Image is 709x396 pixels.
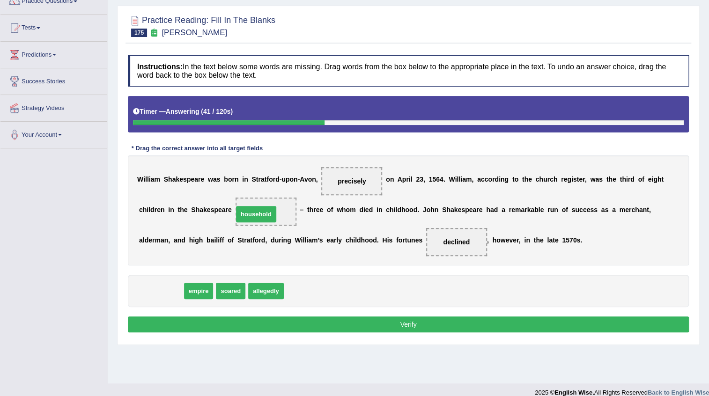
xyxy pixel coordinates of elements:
[515,206,521,213] b: m
[583,176,585,183] b: r
[469,206,473,213] b: e
[477,176,481,183] b: a
[128,144,266,153] div: * Drag the correct answer into all target fields
[242,176,244,183] b: i
[369,206,373,213] b: d
[653,176,657,183] b: g
[579,176,583,183] b: e
[155,236,160,244] b: m
[648,389,709,396] strong: Back to English Wise
[531,206,534,213] b: a
[594,206,598,213] b: s
[635,206,639,213] b: h
[280,176,282,183] b: -
[460,176,462,183] b: i
[308,236,312,244] b: a
[539,206,540,213] b: l
[550,176,554,183] b: c
[128,14,275,37] h2: Practice Reading: Fill In The Blanks
[443,176,445,183] b: .
[586,206,590,213] b: e
[613,176,616,183] b: e
[189,236,193,244] b: h
[579,206,583,213] b: c
[386,176,390,183] b: o
[393,206,395,213] b: i
[208,176,213,183] b: w
[522,176,524,183] b: t
[199,206,203,213] b: a
[275,176,280,183] b: d
[0,122,107,145] a: Your Account
[466,176,472,183] b: m
[337,206,342,213] b: w
[642,176,644,183] b: f
[174,236,177,244] b: a
[298,176,300,183] b: -
[294,176,298,183] b: n
[232,236,234,244] b: f
[179,176,183,183] b: e
[608,176,613,183] b: h
[304,236,306,244] b: l
[416,176,420,183] b: 2
[406,176,408,183] b: r
[149,176,151,183] b: i
[244,236,246,244] b: r
[312,176,316,183] b: n
[401,206,406,213] b: h
[386,206,390,213] b: c
[402,176,406,183] b: p
[157,206,161,213] b: e
[455,176,457,183] b: i
[191,176,194,183] b: e
[150,206,155,213] b: d
[313,206,316,213] b: r
[436,176,440,183] b: 6
[271,236,275,244] b: d
[218,236,220,244] b: i
[417,206,419,213] b: .
[575,206,579,213] b: u
[193,236,195,244] b: i
[390,206,394,213] b: h
[251,176,256,183] b: S
[201,108,203,115] b: (
[237,236,242,244] b: S
[622,176,626,183] b: h
[606,176,609,183] b: t
[183,176,187,183] b: s
[133,108,233,115] h5: Timer —
[451,206,454,213] b: a
[319,236,323,244] b: s
[148,206,150,213] b: l
[561,176,563,183] b: r
[250,236,252,244] b: t
[220,236,222,244] b: f
[550,206,554,213] b: u
[440,176,443,183] b: 4
[326,236,330,244] b: e
[228,236,232,244] b: o
[162,28,227,37] small: [PERSON_NAME]
[601,206,605,213] b: a
[310,206,314,213] b: h
[321,167,382,195] span: Drop target
[242,236,244,244] b: t
[426,206,430,213] b: o
[316,206,320,213] b: e
[131,29,147,37] span: 175
[145,176,147,183] b: l
[218,206,222,213] b: e
[432,176,436,183] b: 5
[629,206,631,213] b: r
[488,176,492,183] b: o
[566,206,568,213] b: f
[203,206,207,213] b: k
[225,206,228,213] b: r
[536,176,539,183] b: c
[139,206,143,213] b: c
[211,206,214,213] b: s
[457,176,458,183] b: l
[168,176,172,183] b: h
